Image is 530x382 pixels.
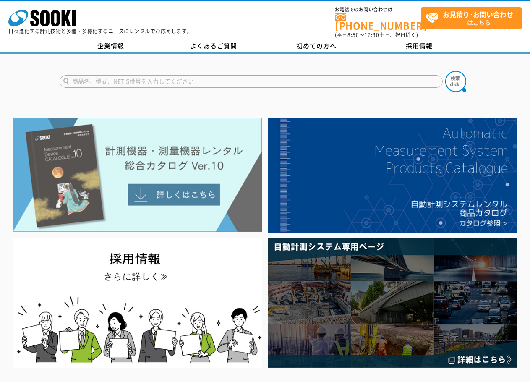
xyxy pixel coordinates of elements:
a: 企業情報 [60,40,162,52]
img: 自動計測システムカタログ [268,118,517,233]
a: 初めての方へ [265,40,368,52]
span: 8:50 [347,31,359,39]
span: (平日 ～ 土日、祝日除く) [335,31,418,39]
strong: お見積り･お問い合わせ [443,9,513,19]
img: 自動計測システム専用ページ [268,238,517,368]
a: よくあるご質問 [162,40,265,52]
span: 初めての方へ [296,41,337,50]
img: Catalog Ver10 [13,118,262,232]
input: 商品名、型式、NETIS番号を入力してください [60,75,443,88]
span: 17:30 [364,31,379,39]
p: 日々進化する計測技術と多種・多様化するニーズにレンタルでお応えします。 [8,29,192,34]
a: [PHONE_NUMBER] [335,13,421,30]
img: btn_search.png [445,71,466,92]
a: 採用情報 [368,40,471,52]
span: お電話でのお問い合わせは [335,7,421,12]
a: お見積り･お問い合わせはこちら [421,7,522,29]
img: SOOKI recruit [13,238,262,368]
span: はこちら [426,8,521,29]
